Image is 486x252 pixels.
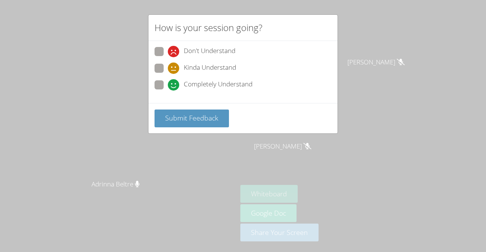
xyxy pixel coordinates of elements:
[184,63,236,74] span: Kinda Understand
[184,79,252,91] span: Completely Understand
[165,113,218,122] span: Submit Feedback
[155,110,229,127] button: Submit Feedback
[155,21,262,34] h2: How is your session going?
[184,46,235,57] span: Don't Understand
